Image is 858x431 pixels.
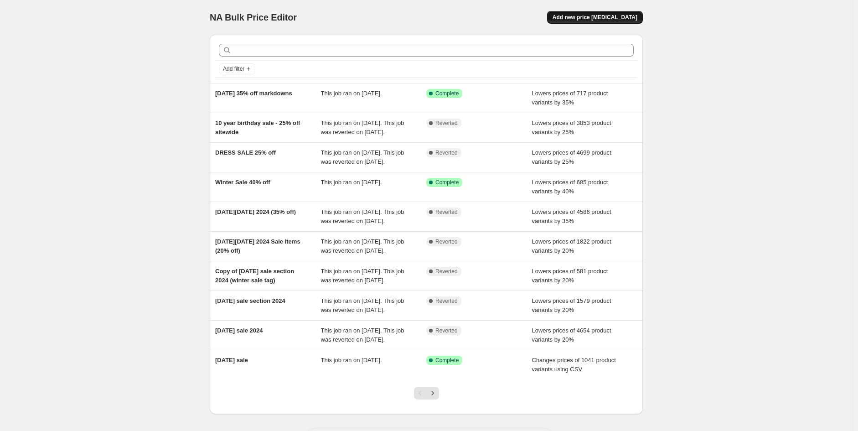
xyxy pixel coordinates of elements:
[215,179,270,186] span: Winter Sale 40% off
[547,11,643,24] button: Add new price [MEDICAL_DATA]
[215,208,296,215] span: [DATE][DATE] 2024 (35% off)
[532,179,608,195] span: Lowers prices of 685 product variants by 40%
[435,268,458,275] span: Reverted
[321,90,382,97] span: This job ran on [DATE].
[532,327,611,343] span: Lowers prices of 4654 product variants by 20%
[215,297,285,304] span: [DATE] sale section 2024
[321,119,404,135] span: This job ran on [DATE]. This job was reverted on [DATE].
[435,238,458,245] span: Reverted
[435,327,458,334] span: Reverted
[532,238,611,254] span: Lowers prices of 1822 product variants by 20%
[215,268,294,284] span: Copy of [DATE] sale section 2024 (winter sale tag)
[532,297,611,313] span: Lowers prices of 1579 product variants by 20%
[321,208,404,224] span: This job ran on [DATE]. This job was reverted on [DATE].
[321,179,382,186] span: This job ran on [DATE].
[321,297,404,313] span: This job ran on [DATE]. This job was reverted on [DATE].
[321,149,404,165] span: This job ran on [DATE]. This job was reverted on [DATE].
[219,63,255,74] button: Add filter
[414,387,439,400] nav: Pagination
[532,208,611,224] span: Lowers prices of 4586 product variants by 35%
[321,268,404,284] span: This job ran on [DATE]. This job was reverted on [DATE].
[532,149,611,165] span: Lowers prices of 4699 product variants by 25%
[532,357,616,373] span: Changes prices of 1041 product variants using CSV
[435,119,458,127] span: Reverted
[321,357,382,363] span: This job ran on [DATE].
[532,90,608,106] span: Lowers prices of 717 product variants by 35%
[215,327,263,334] span: [DATE] sale 2024
[321,327,404,343] span: This job ran on [DATE]. This job was reverted on [DATE].
[532,119,611,135] span: Lowers prices of 3853 product variants by 25%
[435,297,458,305] span: Reverted
[435,179,459,186] span: Complete
[210,12,297,22] span: NA Bulk Price Editor
[435,149,458,156] span: Reverted
[426,387,439,400] button: Next
[215,119,300,135] span: 10 year birthday sale - 25% off sitewide
[215,238,300,254] span: [DATE][DATE] 2024 Sale Items (20% off)
[435,357,459,364] span: Complete
[215,90,292,97] span: [DATE] 35% off markdowns
[321,238,404,254] span: This job ran on [DATE]. This job was reverted on [DATE].
[435,90,459,97] span: Complete
[223,65,244,73] span: Add filter
[215,149,276,156] span: DRESS SALE 25% off
[215,357,248,363] span: [DATE] sale
[553,14,637,21] span: Add new price [MEDICAL_DATA]
[532,268,608,284] span: Lowers prices of 581 product variants by 20%
[435,208,458,216] span: Reverted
